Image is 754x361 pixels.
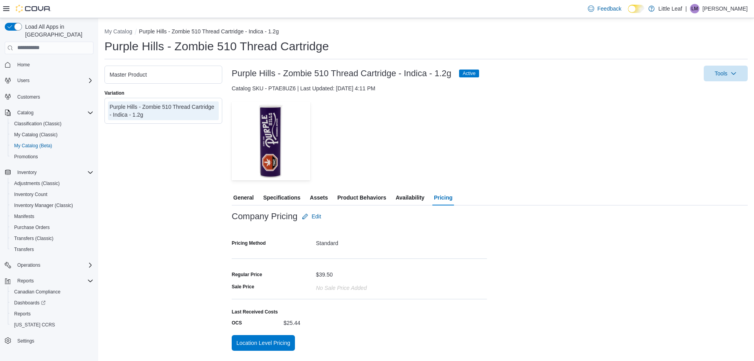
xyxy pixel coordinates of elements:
span: Promotions [11,152,93,161]
span: Pricing [434,190,452,205]
span: Inventory Count [14,191,48,198]
a: Canadian Compliance [11,287,64,297]
span: Adjustments (Classic) [11,179,93,188]
a: Feedback [585,1,624,16]
span: Reports [17,278,34,284]
button: Canadian Compliance [8,286,97,297]
a: My Catalog (Classic) [11,130,61,139]
button: Settings [2,335,97,346]
button: [US_STATE] CCRS [8,319,97,330]
span: Catalog [17,110,33,116]
span: [US_STATE] CCRS [14,322,55,328]
span: Product Behaviors [337,190,386,205]
div: Purple Hills - Zombie 510 Thread Cartridge - Indica - 1.2g [110,103,217,119]
span: Users [17,77,29,84]
button: Adjustments (Classic) [8,178,97,189]
span: Canadian Compliance [11,287,93,297]
div: Regular Price [232,271,262,278]
a: My Catalog (Beta) [11,141,55,150]
a: Dashboards [11,298,49,308]
button: Catalog [2,107,97,118]
span: Customers [17,94,40,100]
p: Little Leaf [659,4,683,13]
button: Customers [2,91,97,102]
div: Catalog SKU - PTAE8UZ6 | Last Updated: [DATE] 4:11 PM [232,84,748,92]
a: Dashboards [8,297,97,308]
img: Image for Purple Hills - Zombie 510 Thread Cartridge - Indica - 1.2g [232,102,310,180]
button: Inventory Manager (Classic) [8,200,97,211]
button: Transfers (Classic) [8,233,97,244]
p: | [685,4,687,13]
span: Reports [14,311,31,317]
span: Purchase Orders [11,223,93,232]
label: Variation [104,90,124,96]
label: Pricing Method [232,240,266,246]
button: Reports [14,276,37,286]
p: [PERSON_NAME] [703,4,748,13]
button: Purple Hills - Zombie 510 Thread Cartridge - Indica - 1.2g [139,28,279,35]
span: Inventory [17,169,37,176]
span: My Catalog (Classic) [14,132,58,138]
span: Washington CCRS [11,320,93,330]
span: Inventory Manager (Classic) [11,201,93,210]
span: Promotions [14,154,38,160]
button: Classification (Classic) [8,118,97,129]
h1: Purple Hills - Zombie 510 Thread Cartridge [104,38,329,54]
span: Operations [17,262,40,268]
span: Inventory [14,168,93,177]
label: OCS [232,320,242,326]
span: Edit [311,213,321,220]
button: Tools [704,66,748,81]
button: Transfers [8,244,97,255]
div: No Sale Price added [316,282,367,291]
span: Specifications [263,190,300,205]
span: LM [692,4,698,13]
button: Edit [299,209,324,224]
span: Assets [310,190,328,205]
span: Settings [17,338,34,344]
span: Inventory Count [11,190,93,199]
span: Home [14,60,93,70]
span: Reports [11,309,93,319]
span: Operations [14,260,93,270]
a: Manifests [11,212,37,221]
span: General [233,190,254,205]
span: Active [463,70,476,77]
a: Promotions [11,152,41,161]
button: Manifests [8,211,97,222]
span: Customers [14,92,93,101]
button: Operations [2,260,97,271]
button: Inventory Count [8,189,97,200]
a: Inventory Manager (Classic) [11,201,76,210]
span: Adjustments (Classic) [14,180,60,187]
button: Inventory [2,167,97,178]
span: Dashboards [11,298,93,308]
a: Transfers (Classic) [11,234,57,243]
a: Home [14,60,33,70]
input: Dark Mode [628,5,644,13]
button: Purchase Orders [8,222,97,233]
span: My Catalog (Beta) [14,143,52,149]
button: My Catalog (Classic) [8,129,97,140]
a: [US_STATE] CCRS [11,320,58,330]
button: Catalog [14,108,37,117]
span: Transfers [14,246,34,253]
a: Inventory Count [11,190,51,199]
div: Leanne McPhie [690,4,699,13]
button: My Catalog (Beta) [8,140,97,151]
span: Users [14,76,93,85]
span: Transfers (Classic) [11,234,93,243]
a: Classification (Classic) [11,119,65,128]
span: Load All Apps in [GEOGRAPHIC_DATA] [22,23,93,38]
span: My Catalog (Beta) [11,141,93,150]
span: Classification (Classic) [11,119,93,128]
button: Operations [14,260,44,270]
button: Users [2,75,97,86]
button: Home [2,59,97,70]
div: Standard [316,237,487,246]
label: Sale Price [232,284,254,290]
a: Purchase Orders [11,223,53,232]
button: Inventory [14,168,40,177]
span: Dashboards [14,300,46,306]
